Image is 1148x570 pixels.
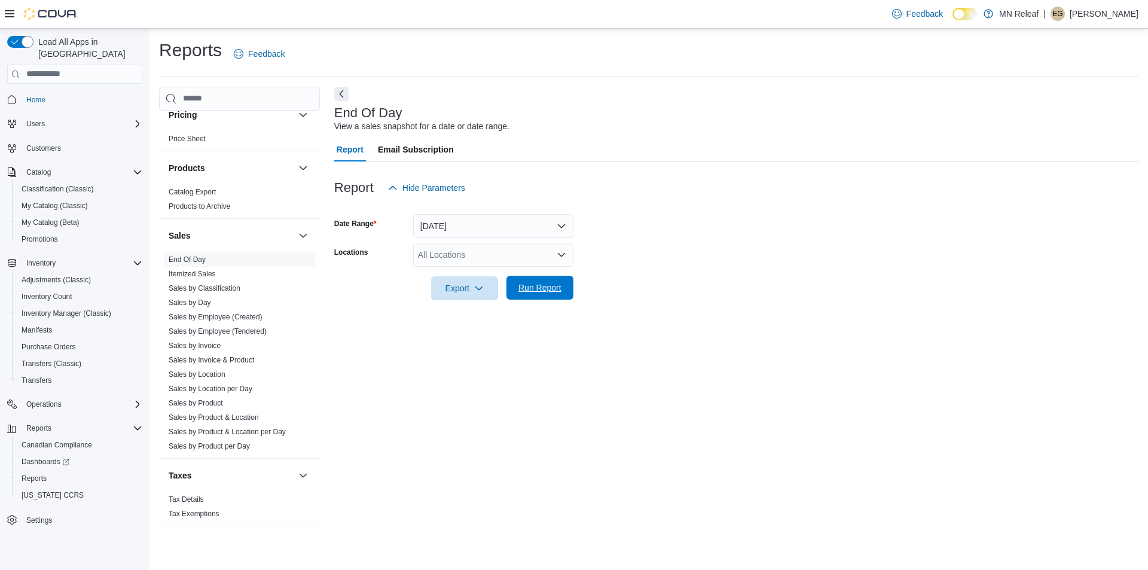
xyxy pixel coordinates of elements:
button: Hide Parameters [383,176,470,200]
a: Inventory Manager (Classic) [17,306,116,321]
a: Sales by Product & Location per Day [169,428,286,436]
span: Export [438,276,491,300]
span: Reports [17,471,142,486]
span: Reports [26,423,51,433]
span: Sales by Product [169,398,223,408]
span: Inventory [26,258,56,268]
div: View a sales snapshot for a date or date range. [334,120,509,133]
button: Pricing [296,108,310,122]
button: [DATE] [413,214,573,238]
button: Promotions [12,231,147,248]
span: Feedback [906,8,943,20]
span: Tax Details [169,495,204,504]
span: Promotions [22,234,58,244]
p: MN Releaf [999,7,1039,21]
button: Canadian Compliance [12,437,147,453]
span: Inventory Manager (Classic) [22,309,111,318]
span: Washington CCRS [17,488,142,502]
span: Sales by Employee (Tendered) [169,327,267,336]
span: [US_STATE] CCRS [22,490,84,500]
a: End Of Day [169,255,206,264]
a: Sales by Employee (Created) [169,313,262,321]
h1: Reports [159,38,222,62]
button: Operations [2,396,147,413]
a: Sales by Classification [169,284,240,292]
span: Customers [26,144,61,153]
button: Reports [12,470,147,487]
a: Classification (Classic) [17,182,99,196]
p: [PERSON_NAME] [1070,7,1138,21]
button: Reports [22,421,56,435]
span: Transfers [22,376,51,385]
a: Promotions [17,232,63,246]
a: Transfers (Classic) [17,356,86,371]
button: Inventory [22,256,60,270]
h3: Pricing [169,109,197,121]
span: Itemized Sales [169,269,216,279]
span: My Catalog (Classic) [17,199,142,213]
button: Transfers (Classic) [12,355,147,372]
span: Transfers [17,373,142,388]
button: Customers [2,139,147,157]
button: Adjustments (Classic) [12,272,147,288]
a: Manifests [17,323,57,337]
button: Reports [2,420,147,437]
span: My Catalog (Beta) [17,215,142,230]
button: Home [2,91,147,108]
a: Catalog Export [169,188,216,196]
span: Sales by Location per Day [169,384,252,394]
button: Catalog [2,164,147,181]
span: Inventory [22,256,142,270]
span: Settings [22,512,142,527]
span: Adjustments (Classic) [17,273,142,287]
span: Settings [26,516,52,525]
span: Dark Mode [952,20,953,21]
button: Inventory Manager (Classic) [12,305,147,322]
span: Reports [22,474,47,483]
a: [US_STATE] CCRS [17,488,88,502]
a: Sales by Employee (Tendered) [169,327,267,336]
a: Customers [22,141,66,156]
a: Settings [22,513,57,528]
span: Purchase Orders [22,342,76,352]
span: Feedback [248,48,285,60]
button: Settings [2,511,147,528]
a: Sales by Product & Location [169,413,259,422]
span: Sales by Day [169,298,211,307]
span: Report [337,138,364,161]
span: Inventory Count [22,292,72,301]
input: Dark Mode [952,8,978,20]
button: Purchase Orders [12,339,147,355]
button: Sales [296,228,310,243]
button: Users [22,117,50,131]
button: Manifests [12,322,147,339]
span: Adjustments (Classic) [22,275,91,285]
span: Canadian Compliance [22,440,92,450]
label: Locations [334,248,368,257]
button: Products [296,161,310,175]
span: My Catalog (Beta) [22,218,80,227]
button: Taxes [296,468,310,483]
nav: Complex example [7,86,142,560]
span: Tax Exemptions [169,509,219,519]
span: Manifests [17,323,142,337]
a: Feedback [229,42,289,66]
h3: Report [334,181,374,195]
span: Catalog Export [169,187,216,197]
span: Transfers (Classic) [17,356,142,371]
button: Operations [22,397,66,412]
a: Tax Details [169,495,204,504]
span: Classification (Classic) [22,184,94,194]
span: Users [26,119,45,129]
div: Sales [159,252,320,458]
a: Dashboards [12,453,147,470]
span: Home [26,95,45,105]
button: Products [169,162,294,174]
span: Promotions [17,232,142,246]
button: Inventory [2,255,147,272]
span: Transfers (Classic) [22,359,81,368]
div: Pricing [159,132,320,151]
button: My Catalog (Beta) [12,214,147,231]
div: Taxes [159,492,320,526]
